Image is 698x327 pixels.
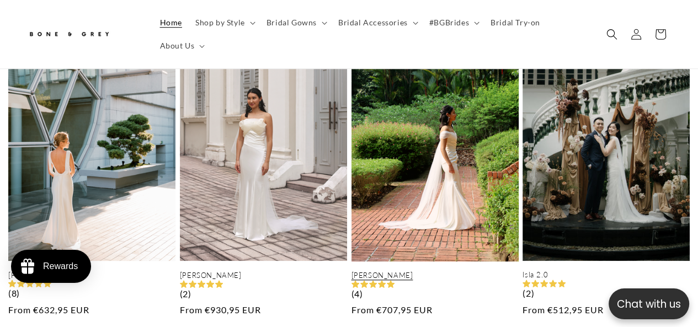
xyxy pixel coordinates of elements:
[267,18,317,28] span: Bridal Gowns
[429,18,469,28] span: #BGBrides
[260,11,332,34] summary: Bridal Gowns
[484,11,547,34] a: Bridal Try-on
[160,41,195,51] span: About Us
[351,271,519,280] a: [PERSON_NAME]
[43,261,78,271] div: Rewards
[28,25,110,44] img: Bone and Grey Bridal
[24,21,142,47] a: Bone and Grey Bridal
[160,18,182,28] span: Home
[609,296,689,312] p: Chat with us
[423,11,484,34] summary: #BGBrides
[180,271,347,280] a: [PERSON_NAME]
[195,18,245,28] span: Shop by Style
[332,11,423,34] summary: Bridal Accessories
[189,11,260,34] summary: Shop by Style
[600,22,624,46] summary: Search
[523,270,690,280] a: Isla 2.0
[153,11,189,34] a: Home
[153,34,210,57] summary: About Us
[338,18,408,28] span: Bridal Accessories
[8,271,175,280] a: [PERSON_NAME]
[609,288,689,319] button: Open chatbox
[491,18,540,28] span: Bridal Try-on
